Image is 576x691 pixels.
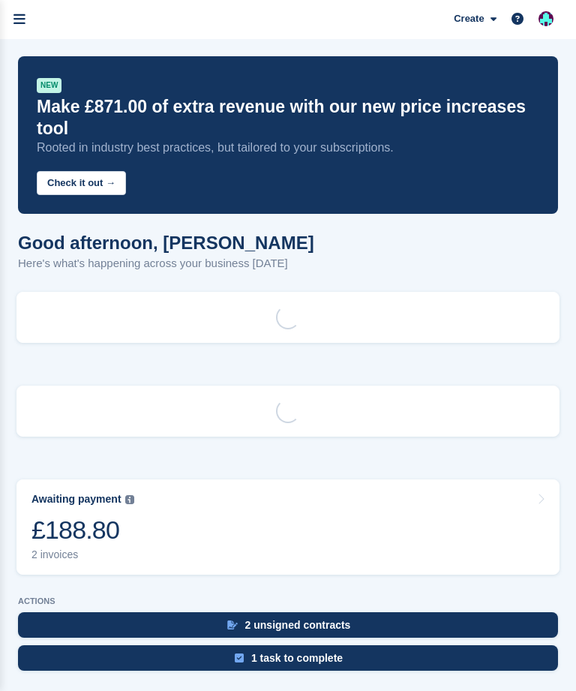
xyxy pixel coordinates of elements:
[125,495,134,504] img: icon-info-grey-7440780725fd019a000dd9b08b2336e03edf1995a4989e88bcd33f0948082b44.svg
[235,653,244,662] img: task-75834270c22a3079a89374b754ae025e5fb1db73e45f91037f5363f120a921f8.svg
[18,612,558,645] a: 2 unsigned contracts
[37,78,61,93] div: NEW
[16,479,559,575] a: Awaiting payment £188.80 2 invoices
[31,515,134,545] div: £188.80
[251,652,343,664] div: 1 task to complete
[18,596,558,606] p: ACTIONS
[31,548,134,561] div: 2 invoices
[37,140,539,156] p: Rooted in industry best practices, but tailored to your subscriptions.
[454,11,484,26] span: Create
[227,620,238,629] img: contract_signature_icon-13c848040528278c33f63329250d36e43548de30e8caae1d1a13099fd9432cc5.svg
[18,255,314,272] p: Here's what's happening across your business [DATE]
[31,493,121,506] div: Awaiting payment
[245,619,351,631] div: 2 unsigned contracts
[37,96,539,140] p: Make £871.00 of extra revenue with our new price increases tool
[18,233,314,253] h1: Good afternoon, [PERSON_NAME]
[37,171,126,196] button: Check it out →
[18,645,558,678] a: 1 task to complete
[538,11,553,26] img: Simon Gardner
